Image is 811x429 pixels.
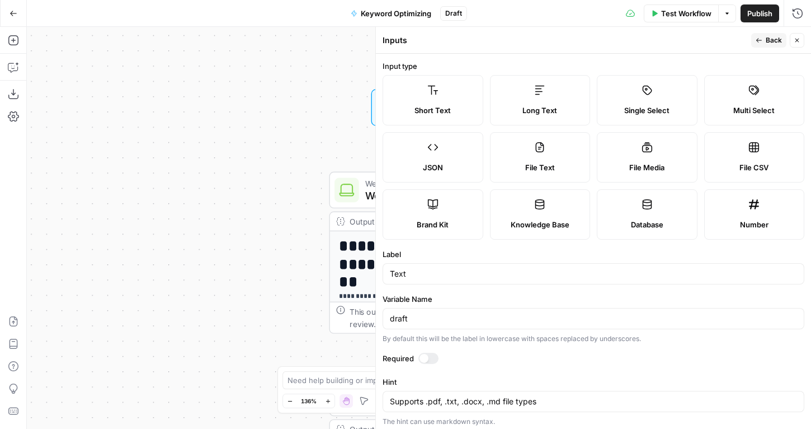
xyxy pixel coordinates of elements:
span: Short Text [414,105,451,116]
input: text [390,313,797,324]
div: By default this will be the label in lowercase with spaces replaced by underscores. [383,334,804,344]
span: Long Text [522,105,557,116]
span: Knowledge Base [511,219,569,230]
span: Brand Kit [417,219,449,230]
label: Required [383,353,804,364]
button: Publish [741,4,779,22]
span: Back [766,35,782,45]
span: File Media [629,162,664,173]
button: Keyword Optimizing [344,4,438,22]
span: Draft [445,8,462,18]
label: Variable Name [383,293,804,305]
textarea: Supports .pdf, .txt, .docx, .md file types [390,396,797,407]
span: Keyword Optimizing [361,8,431,19]
label: Label [383,249,804,260]
span: Publish [747,8,772,19]
button: Back [751,33,786,48]
input: Input Label [390,268,797,279]
span: Single Select [624,105,669,116]
span: Test Workflow [661,8,711,19]
label: Input type [383,60,804,72]
span: Number [740,219,768,230]
button: Test Workflow [644,4,718,22]
span: 136% [301,397,317,405]
div: This output is too large & has been abbreviated for review. to view the full content. [350,305,559,330]
span: File CSV [739,162,768,173]
div: Output [350,215,524,227]
span: Multi Select [733,105,775,116]
label: Hint [383,376,804,388]
span: File Text [525,162,555,173]
span: JSON [423,162,443,173]
span: Web Page Scrape [365,177,524,189]
div: WorkflowSet InputsInputs [329,89,566,125]
div: The hint can use markdown syntax. [383,417,804,427]
div: Inputs [383,35,748,46]
span: Web Page Scrape [365,188,524,203]
span: Database [631,219,663,230]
